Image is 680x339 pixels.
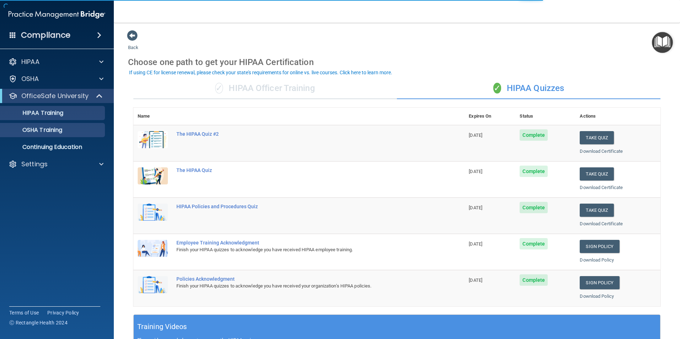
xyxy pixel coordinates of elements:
[5,127,62,134] p: OSHA Training
[469,241,482,247] span: [DATE]
[580,167,614,181] button: Take Quiz
[580,276,619,289] a: Sign Policy
[9,309,39,316] a: Terms of Use
[5,144,102,151] p: Continuing Education
[580,221,623,226] a: Download Certificate
[21,30,70,40] h4: Compliance
[176,282,429,290] div: Finish your HIPAA quizzes to acknowledge you have received your organization’s HIPAA policies.
[176,204,429,209] div: HIPAA Policies and Procedures Quiz
[21,160,48,168] p: Settings
[128,69,393,76] button: If using CE for license renewal, please check your state's requirements for online vs. live cours...
[128,36,138,50] a: Back
[469,133,482,138] span: [DATE]
[9,319,68,326] span: Ⓒ Rectangle Health 2024
[9,58,103,66] a: HIPAA
[215,83,223,93] span: ✓
[515,108,575,125] th: Status
[520,129,548,141] span: Complete
[469,205,482,210] span: [DATE]
[21,58,39,66] p: HIPAA
[9,7,105,22] img: PMB logo
[520,274,548,286] span: Complete
[580,204,614,217] button: Take Quiz
[575,108,660,125] th: Actions
[652,32,673,53] button: Open Resource Center
[9,92,103,100] a: OfficeSafe University
[21,92,89,100] p: OfficeSafe University
[176,167,429,173] div: The HIPAA Quiz
[5,109,63,117] p: HIPAA Training
[397,78,660,99] div: HIPAA Quizzes
[176,240,429,246] div: Employee Training Acknowledgment
[580,185,623,190] a: Download Certificate
[580,294,614,299] a: Download Policy
[520,238,548,249] span: Complete
[580,149,623,154] a: Download Certificate
[9,75,103,83] a: OSHA
[129,70,392,75] div: If using CE for license renewal, please check your state's requirements for online vs. live cours...
[176,276,429,282] div: Policies Acknowledgment
[520,202,548,213] span: Complete
[137,321,187,333] h5: Training Videos
[9,160,103,168] a: Settings
[133,108,172,125] th: Name
[128,52,666,72] div: Choose one path to get your HIPAA Certification
[21,75,39,83] p: OSHA
[133,78,397,99] div: HIPAA Officer Training
[464,108,515,125] th: Expires On
[469,278,482,283] span: [DATE]
[580,257,614,263] a: Download Policy
[176,131,429,137] div: The HIPAA Quiz #2
[493,83,501,93] span: ✓
[469,169,482,174] span: [DATE]
[176,246,429,254] div: Finish your HIPAA quizzes to acknowledge you have received HIPAA employee training.
[580,131,614,144] button: Take Quiz
[580,240,619,253] a: Sign Policy
[47,309,79,316] a: Privacy Policy
[520,166,548,177] span: Complete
